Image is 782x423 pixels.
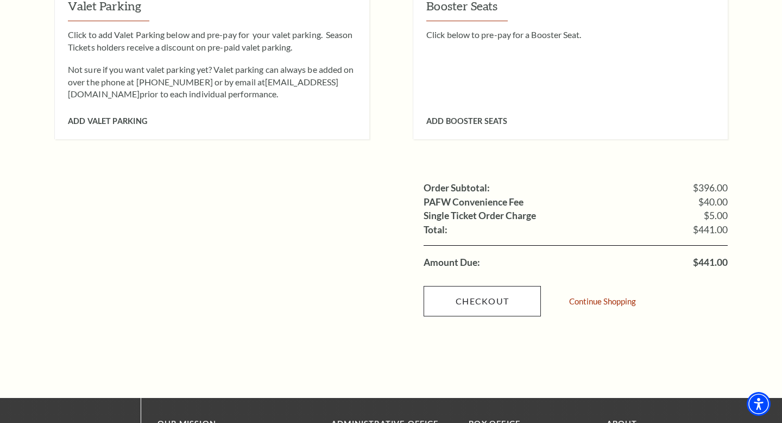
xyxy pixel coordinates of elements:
span: $396.00 [693,183,728,193]
a: Checkout [424,286,541,316]
label: Amount Due: [424,258,480,268]
span: Add Booster Seats [426,116,507,126]
span: Add Valet Parking [68,116,147,126]
label: Single Ticket Order Charge [424,211,536,221]
p: Click below to pre-pay for a Booster Seat. [426,29,715,41]
label: PAFW Convenience Fee [424,197,524,207]
a: Continue Shopping [569,297,636,306]
span: $441.00 [693,225,728,235]
label: Total: [424,225,447,235]
p: Not sure if you want valet parking yet? Valet parking can always be added on over the phone at [P... [68,64,356,100]
span: $5.00 [704,211,728,221]
p: Click to add Valet Parking below and pre-pay for your valet parking. Season Tickets holders recei... [68,29,356,53]
span: $441.00 [693,258,728,268]
label: Order Subtotal: [424,183,490,193]
div: Accessibility Menu [747,392,771,416]
span: $40.00 [698,197,728,207]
